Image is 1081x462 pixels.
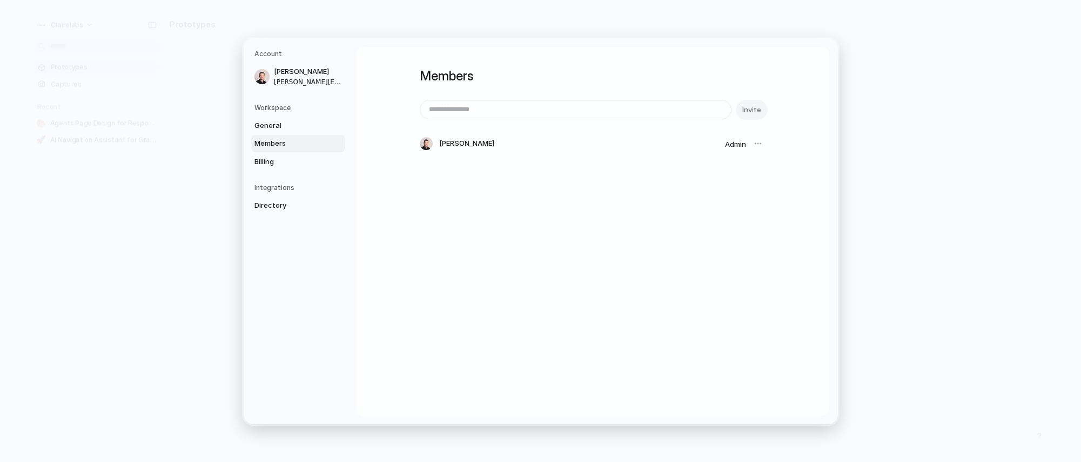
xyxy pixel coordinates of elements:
a: Members [251,135,345,152]
a: Directory [251,197,345,214]
h1: Members [420,66,766,86]
h5: Workspace [254,103,345,112]
span: [PERSON_NAME][EMAIL_ADDRESS] [274,77,343,86]
a: Billing [251,153,345,170]
a: General [251,117,345,134]
span: Members [254,138,324,149]
span: Admin [725,140,746,148]
span: Billing [254,156,324,167]
a: [PERSON_NAME][PERSON_NAME][EMAIL_ADDRESS] [251,63,345,90]
h5: Integrations [254,183,345,193]
span: General [254,120,324,131]
span: Directory [254,200,324,211]
span: [PERSON_NAME] [274,66,343,77]
span: [PERSON_NAME] [439,138,494,149]
h5: Account [254,49,345,59]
